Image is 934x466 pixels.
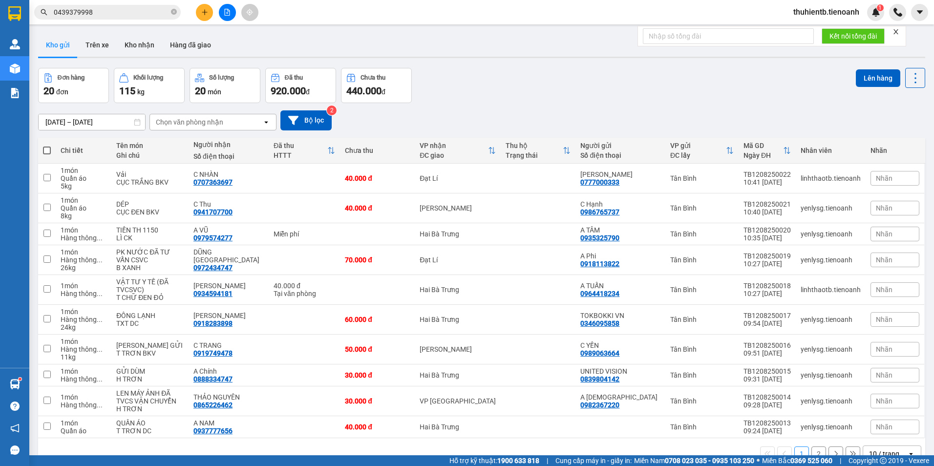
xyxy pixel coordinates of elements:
div: LALAMOVE GỬI [116,341,184,349]
strong: 0708 023 035 - 0935 103 250 [665,457,754,465]
span: Cung cấp máy in - giấy in: [555,455,632,466]
span: đ [382,88,385,96]
div: A VŨ [193,226,264,234]
div: Tân Bình [670,397,734,405]
div: yenlysg.tienoanh [801,371,861,379]
span: Miền Nam [634,455,754,466]
strong: 0369 525 060 [790,457,832,465]
div: yenlysg.tienoanh [801,397,861,405]
span: Nhãn [876,316,892,323]
div: Hàng thông thường [61,256,106,264]
img: warehouse-icon [10,379,20,389]
div: ĐÔNG LẠNH [116,312,184,319]
span: Nhãn [876,423,892,431]
sup: 1 [877,4,884,11]
div: yenlysg.tienoanh [801,345,861,353]
span: ⚪️ [757,459,760,463]
div: 40.000 đ [345,204,410,212]
div: Thu hộ [506,142,563,149]
span: kg [137,88,145,96]
div: Tân Bình [670,174,734,182]
div: 0918283898 [193,319,233,327]
span: message [10,445,20,455]
div: VẬT TƯ Y TẾ (ĐÃ TVCSVC) [116,278,184,294]
div: H TRƠN [116,405,184,413]
span: 920.000 [271,85,306,97]
div: T CHỮ ĐEN ĐỎ [116,294,184,301]
span: ... [97,290,103,297]
span: ... [97,256,103,264]
button: Lên hàng [856,69,900,87]
div: 1 món [61,282,106,290]
div: A Phi [580,252,660,260]
span: Nhãn [876,286,892,294]
div: Tân Bình [670,371,734,379]
span: ... [97,234,103,242]
div: C NHÀN [193,170,264,178]
div: Trạng thái [506,151,563,159]
svg: open [907,450,915,458]
th: Toggle SortBy [415,138,501,164]
div: HTTT [274,151,327,159]
div: Quốc Minh [580,170,660,178]
div: Số điện thoại [193,152,264,160]
div: LEN MÁY ẢNH ĐÃ TVCS VẬN CHUYỂN [116,389,184,405]
input: Nhập số tổng đài [643,28,814,44]
div: TB1208250018 [743,282,791,290]
div: TB1208250021 [743,200,791,208]
button: Kho gửi [38,33,78,57]
div: Tên món [116,142,184,149]
div: 5 kg [61,182,106,190]
div: 40.000 đ [274,282,335,290]
div: 1 món [61,419,106,427]
div: Người gửi [580,142,660,149]
span: Nhãn [876,174,892,182]
div: Mã GD [743,142,783,149]
div: Tân Bình [670,286,734,294]
div: Quần áo [61,427,106,435]
div: 09:54 [DATE] [743,319,791,327]
div: Ghi chú [116,151,184,159]
div: Quần áo [61,174,106,182]
div: ĐC lấy [670,151,726,159]
span: ... [97,316,103,323]
span: 1 [878,4,882,11]
div: ÁNH NGỌC [193,312,264,319]
div: Hàng thông thường [61,290,106,297]
div: C TRANG [193,341,264,349]
div: TB1208250015 [743,367,791,375]
div: Đạt Lí [420,174,496,182]
div: 24 kg [61,323,106,331]
strong: 1900 633 818 [497,457,539,465]
div: Chưa thu [345,147,410,154]
div: 70.000 đ [345,256,410,264]
button: 2 [811,446,826,461]
div: 0982367220 [580,401,619,409]
div: TB1208250017 [743,312,791,319]
button: Kho nhận [117,33,162,57]
span: file-add [224,9,231,16]
span: search [41,9,47,16]
div: Hai Bà Trưng [420,286,496,294]
img: logo-vxr [8,6,21,21]
div: 1 món [61,167,106,174]
div: 50.000 đ [345,345,410,353]
div: TB1208250020 [743,226,791,234]
button: file-add [219,4,236,21]
div: Ngày ĐH [743,151,783,159]
svg: open [262,118,270,126]
div: A NAM [193,419,264,427]
div: [PERSON_NAME] [420,345,496,353]
div: Đạt Lí [420,256,496,264]
button: caret-down [911,4,928,21]
div: 09:51 [DATE] [743,349,791,357]
div: 0972434747 [193,264,233,272]
span: 20 [195,85,206,97]
img: warehouse-icon [10,64,20,74]
div: 40.000 đ [345,423,410,431]
button: Bộ lọc [280,110,332,130]
div: 1 món [61,226,106,234]
span: Miền Bắc [762,455,832,466]
div: Tân Bình [670,204,734,212]
div: 10:40 [DATE] [743,208,791,216]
